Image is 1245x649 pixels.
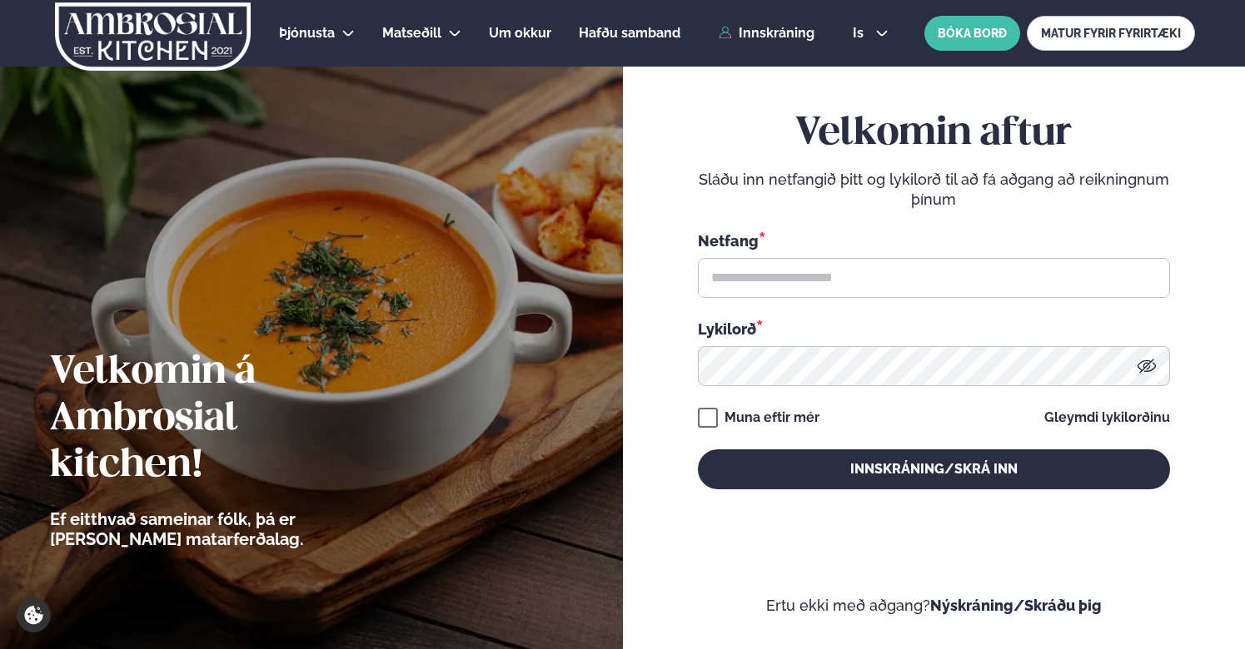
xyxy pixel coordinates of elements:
[382,23,441,43] a: Matseðill
[17,598,51,632] a: Cookie settings
[924,16,1020,51] button: BÓKA BORÐ
[930,597,1102,614] a: Nýskráning/Skráðu þig
[279,23,335,43] a: Þjónusta
[1027,16,1195,51] a: MATUR FYRIR FYRIRTÆKI
[489,23,551,43] a: Um okkur
[579,23,680,43] a: Hafðu samband
[698,318,1170,339] div: Lykilorð
[382,25,441,41] span: Matseðill
[1044,411,1170,424] a: Gleymdi lykilorðinu
[579,25,680,41] span: Hafðu samband
[673,596,1196,616] p: Ertu ekki með aðgang?
[698,449,1170,489] button: Innskráning/Skrá inn
[698,111,1170,157] h2: Velkomin aftur
[698,170,1170,210] p: Sláðu inn netfangið þitt og lykilorð til að fá aðgang að reikningnum þínum
[50,509,396,549] p: Ef eitthvað sameinar fólk, þá er [PERSON_NAME] matarferðalag.
[489,25,551,41] span: Um okkur
[698,230,1170,251] div: Netfang
[719,26,814,41] a: Innskráning
[839,27,902,40] button: is
[853,27,869,40] span: is
[53,2,252,71] img: logo
[279,25,335,41] span: Þjónusta
[50,349,396,489] h2: Velkomin á Ambrosial kitchen!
